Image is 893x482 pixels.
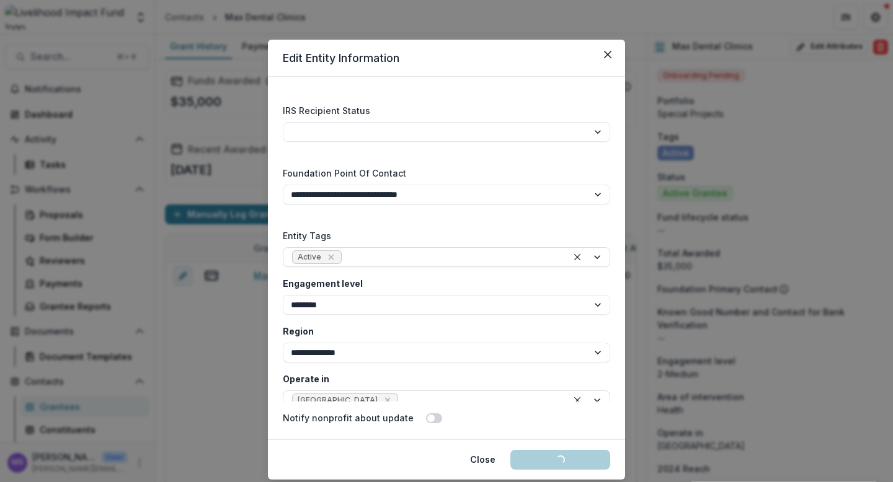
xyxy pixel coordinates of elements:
[283,325,603,338] label: Region
[268,40,625,77] header: Edit Entity Information
[283,167,603,180] label: Foundation Point Of Contact
[325,251,337,263] div: Remove Active
[381,394,394,406] div: Remove Uganda
[298,253,321,261] span: Active
[283,229,603,242] label: Entity Tags
[463,450,503,470] button: Close
[570,250,585,265] div: Clear selected options
[283,372,603,385] label: Operate in
[570,393,585,408] div: Clear selected options
[598,45,618,64] button: Close
[283,411,414,424] label: Notify nonprofit about update
[283,277,603,290] label: Engagement level
[298,396,378,405] span: [GEOGRAPHIC_DATA]
[283,104,603,117] label: IRS Recipient Status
